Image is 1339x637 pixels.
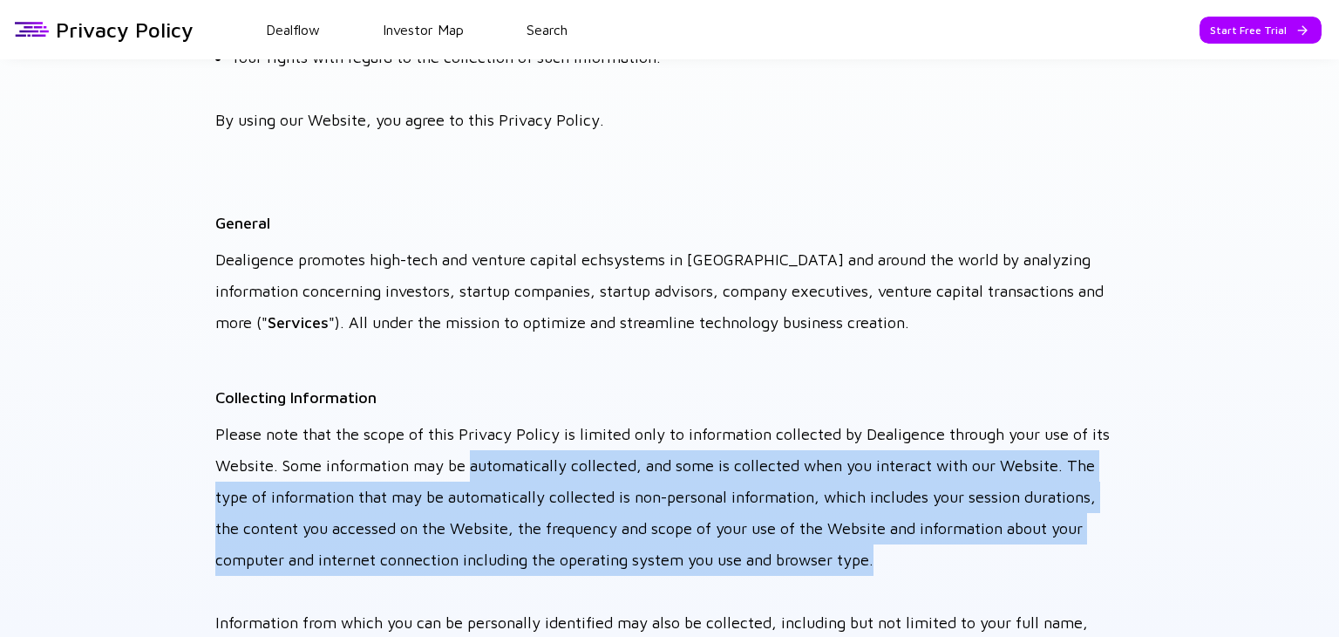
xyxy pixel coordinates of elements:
p: Dealigence promotes high-tech and venture capital echsystems in [GEOGRAPHIC_DATA] and around the ... [215,244,1124,339]
h2: General [215,208,1124,239]
h1: Privacy Policy [56,17,194,42]
strong: Services [268,313,329,332]
button: Start Free Trial [1200,17,1322,44]
h2: Collecting Information [215,382,1124,414]
a: Search [527,22,568,38]
a: Investor Map [383,22,464,38]
a: Dealflow [266,22,320,38]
